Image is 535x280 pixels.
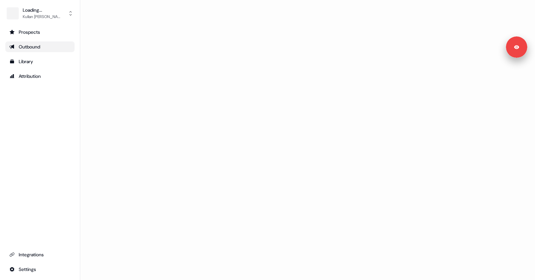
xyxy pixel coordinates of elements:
div: Outbound [9,43,71,50]
a: Go to outbound experience [5,41,75,52]
a: Go to integrations [5,249,75,260]
div: Attribution [9,73,71,80]
div: Library [9,58,71,65]
button: Loading...Kullan [PERSON_NAME] [5,5,75,21]
a: Go to templates [5,56,75,67]
a: Go to integrations [5,264,75,275]
div: Loading... [23,7,63,13]
div: Kullan [PERSON_NAME] [23,13,63,20]
a: Go to prospects [5,27,75,37]
a: Go to attribution [5,71,75,82]
div: Integrations [9,251,71,258]
div: Settings [9,266,71,273]
div: Prospects [9,29,71,35]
